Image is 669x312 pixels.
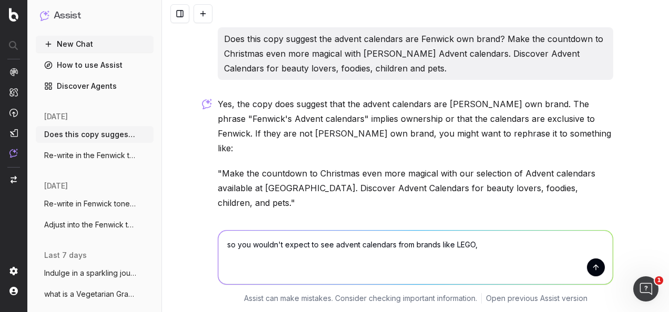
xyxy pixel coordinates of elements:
img: Botify assist logo [202,99,212,109]
span: Re-write in Fenwick tone of voice: Look [44,199,137,209]
button: Re-write in the Fenwick tone of voice: A [36,147,154,164]
iframe: Intercom live chat [633,276,658,301]
img: Assist [9,149,18,158]
p: "Make the countdown to Christmas even more magical with our selection of Advent calendars availab... [218,166,613,210]
button: Assist [40,8,149,23]
img: Analytics [9,68,18,76]
span: [DATE] [44,181,68,191]
span: last 7 days [44,250,87,261]
span: what is a Vegetarian Graze Cup? [44,289,137,299]
p: Does this copy suggest the advent calendars are Fenwick own brand? Make the countdown to Christma... [224,32,607,76]
span: Does this copy suggest the advent calend [44,129,137,140]
img: Setting [9,267,18,275]
button: Adjust into the Fenwick tone of voice: [36,216,154,233]
textarea: so you wouldn't expect to see advent calendars from brands like LEGO, [218,231,613,284]
button: New Chat [36,36,154,53]
span: Indulge in a sparkling journey with Grem [44,268,137,278]
img: Botify logo [9,8,18,22]
img: Activation [9,108,18,117]
img: Studio [9,129,18,137]
p: Assist can make mistakes. Consider checking important information. [244,293,477,304]
button: Indulge in a sparkling journey with Grem [36,265,154,282]
img: Intelligence [9,88,18,97]
button: what is a Vegetarian Graze Cup? [36,286,154,303]
img: Switch project [11,176,17,183]
img: Assist [40,11,49,20]
h1: Assist [54,8,81,23]
span: Re-write in the Fenwick tone of voice: A [44,150,137,161]
p: Yes, the copy does suggest that the advent calendars are [PERSON_NAME] own brand. The phrase "Fen... [218,97,613,155]
span: [DATE] [44,111,68,122]
button: Does this copy suggest the advent calend [36,126,154,143]
a: Open previous Assist version [486,293,587,304]
img: My account [9,287,18,295]
button: Re-write in Fenwick tone of voice: Look [36,195,154,212]
span: 1 [655,276,663,285]
a: How to use Assist [36,57,154,74]
a: Discover Agents [36,78,154,95]
span: Adjust into the Fenwick tone of voice: [44,220,137,230]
